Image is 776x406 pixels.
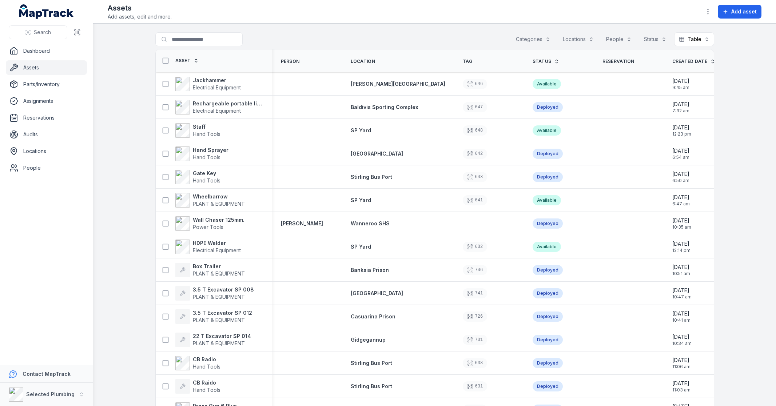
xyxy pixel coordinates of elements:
span: Hand Tools [193,131,220,137]
time: 29/08/2025, 12:14:32 pm [672,240,691,253]
strong: Box Trailer [193,263,245,270]
a: Dashboard [6,44,87,58]
a: Audits [6,127,87,142]
div: 741 [463,288,488,298]
div: Deployed [533,172,563,182]
button: Search [9,25,67,39]
a: [PERSON_NAME] [281,220,323,227]
span: PLANT & EQUIPMENT [193,294,245,300]
strong: Gate Key [193,170,220,177]
span: 12:14 pm [672,248,691,253]
time: 11/09/2025, 6:47:31 am [672,194,690,207]
div: Deployed [533,265,563,275]
time: 16/09/2025, 9:45:42 am [672,77,689,91]
span: 10:35 am [672,224,691,230]
a: Gidgegannup [351,336,386,343]
a: Assignments [6,94,87,108]
strong: Contact MapTrack [23,371,71,377]
div: 642 [463,149,488,159]
span: 10:51 am [672,271,690,277]
a: StaffHand Tools [175,123,220,138]
button: Table [674,32,714,46]
span: Casuarina Prison [351,313,395,319]
span: [GEOGRAPHIC_DATA] [351,150,403,157]
span: Electrical Equipment [193,108,241,114]
span: [DATE] [672,194,690,201]
a: CB RadioHand Tools [175,356,220,370]
a: Wanneroo SHS [351,220,390,227]
div: Available [533,79,561,89]
span: 10:34 am [672,341,692,346]
span: 9:45 am [672,85,689,91]
span: Hand Tools [193,363,220,370]
span: PLANT & EQUIPMENT [193,317,245,323]
strong: Rechargeable portable light [193,100,263,107]
a: MapTrack [19,4,74,19]
span: 10:47 am [672,294,692,300]
time: 28/08/2025, 10:47:05 am [672,287,692,300]
div: Available [533,242,561,252]
span: [DATE] [672,287,692,294]
a: CB RaidoHand Tools [175,379,220,394]
strong: Wall Chaser 125mm. [193,216,244,224]
span: SP Yard [351,244,371,250]
span: 12:23 pm [672,131,691,137]
a: Stirling Bus Port [351,173,392,181]
div: 746 [463,265,488,275]
span: [DATE] [672,101,689,108]
time: 11/09/2025, 6:54:21 am [672,147,689,160]
button: Locations [558,32,598,46]
div: Available [533,125,561,136]
time: 27/08/2025, 11:03:18 am [672,380,691,393]
span: [DATE] [672,380,691,387]
time: 27/08/2025, 11:06:43 am [672,357,691,370]
span: Hand Tools [193,387,220,393]
div: 646 [463,79,488,89]
div: Deployed [533,311,563,322]
strong: Jackhammer [193,77,241,84]
span: PLANT & EQUIPMENT [193,201,245,207]
time: 11/09/2025, 6:50:53 am [672,170,689,184]
span: Search [34,29,51,36]
a: 3.5 T Excavator SP 008PLANT & EQUIPMENT [175,286,254,301]
a: [GEOGRAPHIC_DATA] [351,290,403,297]
span: [DATE] [672,357,691,364]
div: 647 [463,102,488,112]
span: 6:50 am [672,178,689,184]
span: 11:06 am [672,364,691,370]
span: 7:32 am [672,108,689,114]
span: Banksia Prison [351,267,389,273]
a: [PERSON_NAME][GEOGRAPHIC_DATA] [351,80,445,88]
div: Deployed [533,288,563,298]
span: [DATE] [672,147,689,154]
span: Stirling Bus Port [351,360,392,366]
a: Wall Chaser 125mm.Power Tools [175,216,244,231]
a: Assets [6,60,87,75]
a: Rechargeable portable lightElectrical Equipment [175,100,263,114]
span: [DATE] [672,217,691,224]
span: Power Tools [193,224,223,230]
time: 28/08/2025, 10:51:56 am [672,264,690,277]
span: Person [281,59,300,64]
span: [DATE] [672,240,691,248]
a: People [6,161,87,175]
a: Hand SprayerHand Tools [175,146,228,161]
div: 726 [463,311,488,322]
strong: Staff [193,123,220,130]
span: Reservation [602,59,634,64]
button: Add asset [718,5,761,19]
span: Tag [463,59,473,64]
span: Wanneroo SHS [351,220,390,226]
div: Deployed [533,381,563,391]
div: 648 [463,125,488,136]
a: Locations [6,144,87,158]
div: Deployed [533,149,563,159]
a: Gate KeyHand Tools [175,170,220,184]
span: Status [533,59,552,64]
span: Electrical Equipment [193,247,241,253]
span: [DATE] [672,170,689,178]
a: Reservations [6,110,87,125]
time: 16/09/2025, 7:32:48 am [672,101,689,114]
a: SP Yard [351,197,371,204]
span: PLANT & EQUIPMENT [193,270,245,277]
